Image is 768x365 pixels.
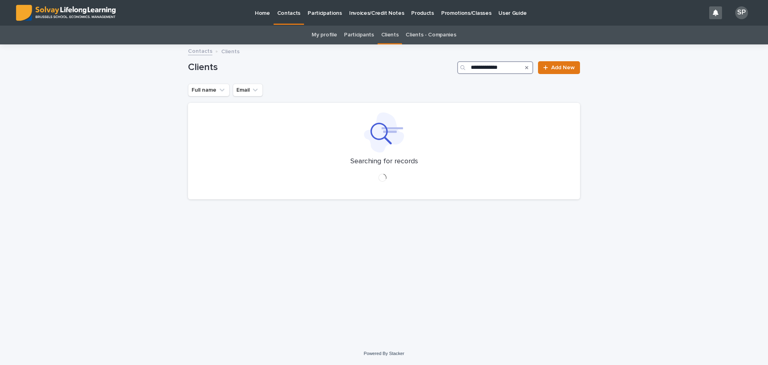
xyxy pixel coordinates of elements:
div: SP [735,6,748,19]
a: Clients - Companies [406,26,456,44]
a: My profile [312,26,337,44]
button: Full name [188,84,230,96]
p: Clients [221,46,240,55]
a: Add New [538,61,580,74]
a: Contacts [188,46,212,55]
input: Search [457,61,533,74]
button: Email [233,84,263,96]
span: Add New [551,65,575,70]
a: Powered By Stacker [364,351,404,356]
a: Clients [381,26,399,44]
img: ED0IkcNQHGZZMpCVrDht [16,5,116,21]
p: Searching for records [350,157,418,166]
h1: Clients [188,62,454,73]
a: Participants [344,26,374,44]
